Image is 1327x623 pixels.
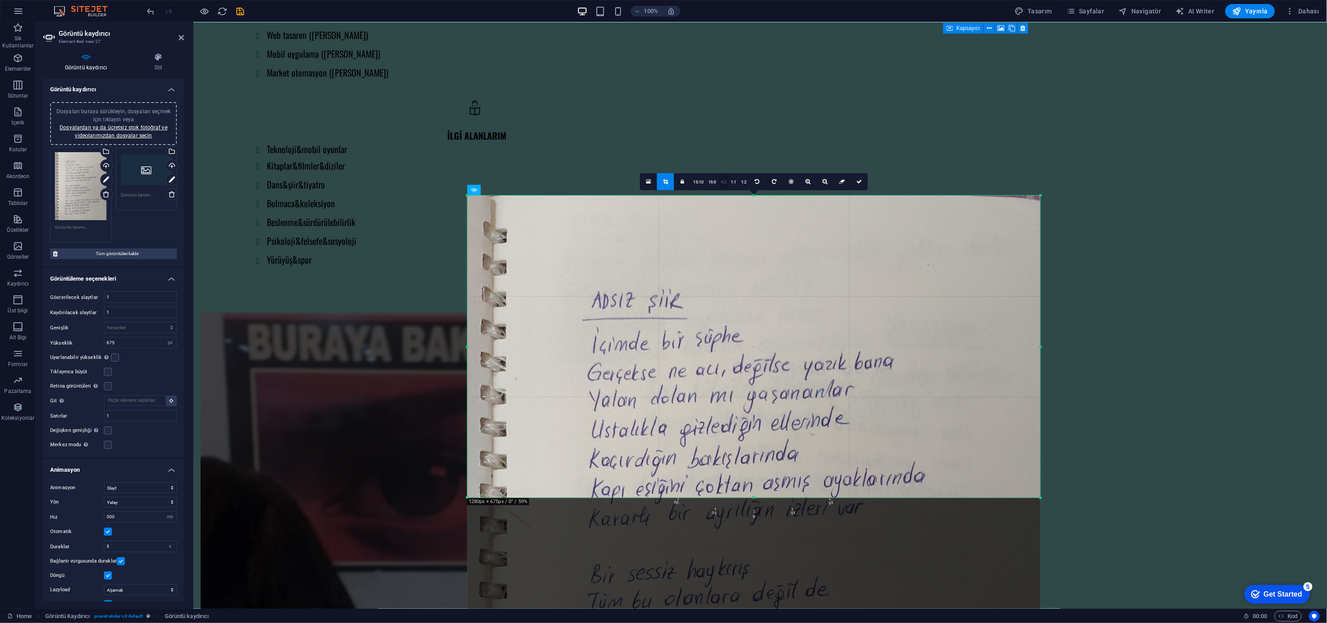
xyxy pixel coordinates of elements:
h6: Oturum süresi [1244,611,1267,622]
label: Oklar [50,599,104,610]
i: Bu element, özelleştirilebilir bir ön ayar [146,614,150,619]
i: Kaydet (Ctrl+S) [235,6,246,17]
span: Tüm görüntüleri kaldır [60,248,174,259]
p: Özellikler [7,226,29,234]
a: Uzaklaştır [817,173,834,190]
p: Koleksiyonlar [1,414,34,422]
label: Duraklat [50,544,104,549]
label: Git [50,396,104,406]
button: Kod [1275,611,1302,622]
button: save [235,6,246,17]
h6: 100% [644,6,659,17]
button: Ön izleme modundan çıkıp düzenlemeye devam etmek için buraya tıklayın [199,6,210,17]
p: Elementler [5,65,31,73]
p: Tablolar [8,200,28,207]
button: Dahası [1282,4,1323,18]
span: Navigatör [1119,7,1161,16]
label: Yön [50,497,104,508]
h2: Görüntü kaydırıcı [59,30,184,38]
label: Yükseklik [50,341,104,346]
label: Tıklayınca büyüt [50,367,104,377]
h3: Element #ed-new-27 [59,38,166,46]
a: Seçimi iptal etmek için tıkla. Sayfaları açmak için çift tıkla [7,611,32,622]
a: Orta [783,173,800,190]
label: Bağlantı vurgusunda duraklat [50,556,117,567]
button: Tasarım [1011,4,1056,18]
h4: Animasyon [43,459,184,475]
p: Pazarlama [4,388,31,395]
label: Genişlik [50,325,104,330]
a: Onayla [851,173,868,190]
h4: Stil [133,53,184,72]
a: Kırpma modu [657,173,674,190]
a: 1:2 [739,174,749,191]
span: Sayfalar [1066,7,1104,16]
label: Döngü [50,570,104,581]
div: Get Started [26,10,65,18]
h4: Görüntü kaydırıcı [43,53,133,72]
a: 16:10 [691,174,706,191]
img: Editor Logo [51,6,119,17]
a: Dosya yöneticisinden, stok fotoğraflardan dosyalar seçin veya dosya(lar) yükleyin [640,173,657,190]
div: Get Started 5 items remaining, 0% complete [7,4,73,23]
p: Alt Bigi [9,334,27,341]
a: 16:9 [706,174,719,191]
span: Seçmek için tıkla. Düzenlemek için çift tıkla [165,611,209,622]
label: Lazyload [50,585,104,595]
a: 90° sola döndür [749,173,766,190]
nav: breadcrumb [45,611,209,622]
a: Temizle [834,173,851,190]
button: 100% [631,6,663,17]
label: Gösterilecek slaytlar [50,295,104,300]
p: Formlar [8,361,28,368]
label: Merkez modu [50,440,104,450]
button: Navigatör [1115,4,1165,18]
div: Tasarım (Ctrl+Alt+Y) [1011,4,1056,18]
span: AI Writer [1176,7,1215,16]
i: Geri al: Kaydırıcı hizalamasını değiştir (Ctrl+Z) [146,6,156,17]
p: Kaydırıcı [7,280,29,287]
span: Kod [1279,611,1298,622]
h4: Görüntüleme seçenekleri [43,268,184,284]
label: Otomatik [50,526,104,537]
span: : [1259,613,1261,619]
div: IMG_20250902_170503-9O2o_0G22s4VzzLl7a6bOg.jpg [55,152,107,220]
button: Tüm görüntüleri kaldır [50,248,177,259]
a: 1:1 [729,174,739,191]
input: Hiçbir element seçilmedi [104,395,166,406]
span: . preset-slider-v3-default [93,611,143,622]
label: Hız [50,515,104,520]
p: İçerik [11,119,24,126]
button: undo [146,6,156,17]
label: Animasyon [50,482,104,493]
button: Usercentrics [1309,611,1320,622]
label: Satırlar [50,414,104,418]
p: Sütunlar [8,92,29,99]
p: Üst bilgi [8,307,28,314]
span: 00 00 [1253,611,1267,622]
a: En boy oranını koru [674,173,691,190]
button: Yayınla [1225,4,1275,18]
span: Tasarım [1015,7,1052,16]
a: 90° sağa döndür [766,173,783,190]
span: Yayınla [1233,7,1268,16]
p: Akordeon [6,173,30,180]
span: Dosyaları buraya sürükleyin, dosyaları seçmek için tıklayın veya [56,108,171,139]
button: AI Writer [1172,4,1218,18]
div: img-small.jpg [121,152,172,188]
i: Yeniden boyutlandırmada yakınlaştırma düzeyini seçilen cihaza uyacak şekilde otomatik olarak ayarla. [668,7,676,15]
p: Kutular [9,146,27,153]
label: Kaydırılacak slaytlar [50,310,104,315]
span: Kapsayıcı [957,26,980,31]
span: Dahası [1286,7,1319,16]
a: 4:3 [719,174,729,191]
label: Uyarlanabilir yükseklik [50,352,111,363]
a: Dosyalardan ya da ücretsiz stok fotoğraf ve videolarımızdan dosyalar seçin [60,124,167,139]
button: Sayfalar [1063,4,1108,18]
p: Görseller [7,253,29,260]
i: Sayfayı yeniden yükleyin [218,6,228,17]
span: Seçmek için tıkla. Düzenlemek için çift tıkla [45,611,90,622]
label: Değişken genişliği [50,425,104,436]
h4: Görüntü kaydırıcı [43,79,184,95]
label: Retina görüntüleri [50,381,104,392]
